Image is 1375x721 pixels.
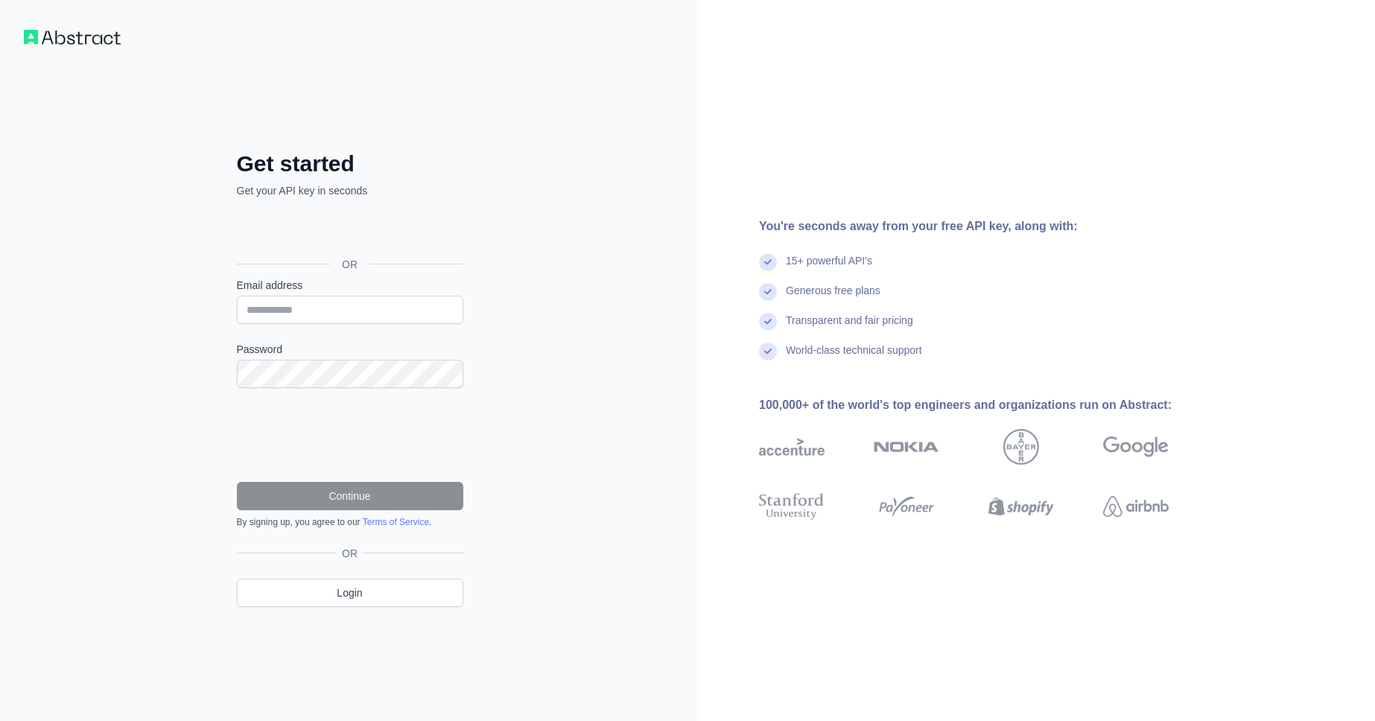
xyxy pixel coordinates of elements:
iframe: reCAPTCHA [237,406,463,464]
div: Generous free plans [786,283,880,313]
a: Login [237,579,463,607]
img: payoneer [874,490,939,523]
p: Get your API key in seconds [237,183,463,198]
button: Continue [237,482,463,510]
img: accenture [759,429,825,465]
img: check mark [759,253,777,271]
img: Workflow [24,30,121,45]
iframe: Sign in with Google Button [229,215,468,247]
img: bayer [1003,429,1039,465]
div: You're seconds away from your free API key, along with: [759,217,1216,235]
span: OR [330,257,369,272]
div: 15+ powerful API's [786,253,872,283]
img: nokia [874,429,939,465]
span: OR [336,546,363,561]
img: check mark [759,313,777,331]
h2: Get started [237,150,463,177]
img: google [1103,429,1169,465]
img: airbnb [1103,490,1169,523]
div: Transparent and fair pricing [786,313,913,343]
label: Email address [237,278,463,293]
img: stanford university [759,490,825,523]
label: Password [237,342,463,357]
img: check mark [759,343,777,360]
div: By signing up, you agree to our . [237,516,463,528]
div: 100,000+ of the world's top engineers and organizations run on Abstract: [759,396,1216,414]
img: shopify [988,490,1054,523]
img: check mark [759,283,777,301]
a: Terms of Service [363,517,429,527]
div: World-class technical support [786,343,922,372]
